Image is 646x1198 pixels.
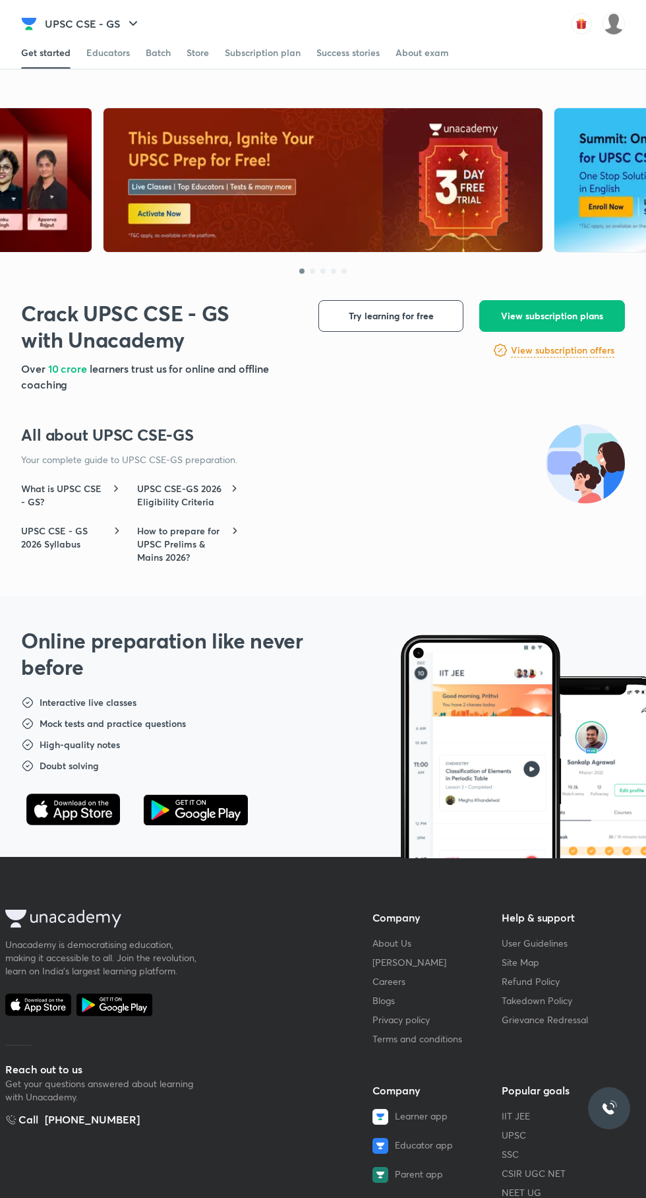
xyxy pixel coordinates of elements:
a: How to prepare for UPSC Prelims & Mains 2026? [137,524,237,564]
div: Success stories [316,46,380,59]
a: UPSC CSE - GS 2026 Syllabus [21,524,121,551]
img: Unacademy Logo [5,910,121,927]
a: Get started [21,37,71,69]
a: Learner app [372,1109,492,1125]
h6: UPSC CSE - GS 2026 Syllabus [21,524,110,551]
img: playStore [144,794,248,825]
a: Success stories [316,37,380,69]
a: [PERSON_NAME] [372,956,446,968]
div: Subscription plan [225,46,301,59]
img: all-about-exam [546,424,625,503]
a: What is UPSC CSE - GS? [21,482,121,509]
span: Try learning for free [349,309,434,323]
a: Site Map [502,956,539,968]
a: About Us [372,937,411,949]
p: Get your questions answered about learning with Unacademy. [5,1077,203,1104]
a: Call[PHONE_NUMBER] [5,1112,203,1127]
span: 10 crore [48,362,90,375]
h5: Company [372,1083,492,1098]
a: Privacy policy [372,1013,430,1026]
a: IIT JEE [502,1110,530,1122]
a: Store [187,37,209,69]
div: Batch [146,46,171,59]
h5: Company [372,910,492,926]
h5: Reach out to us [5,1061,203,1077]
a: UPSC CSE-GS 2026 Eligibility Criteria [137,482,237,509]
a: Takedown Policy [502,994,572,1007]
h6: High-quality notes [40,738,120,751]
button: View subscription plans [479,300,625,332]
div: Unacademy is democratising education, making it accessible to all. Join the revolution, learn on ... [5,938,203,978]
div: [PHONE_NUMBER] [45,1112,140,1127]
a: Parent app [372,1167,492,1183]
span: Over [21,362,48,375]
a: Refund Policy [502,975,560,988]
img: dst-points [21,717,34,730]
button: UPSC CSE - GS [37,11,149,37]
h5: Popular goals [502,1083,621,1098]
h6: Doubt solving [40,759,99,772]
a: UPSC [502,1129,526,1141]
img: dst-points [21,759,34,772]
img: Parent app [372,1167,388,1183]
img: avatar [571,13,592,34]
img: dst-points [21,696,34,709]
h6: What is UPSC CSE - GS? [21,482,108,509]
a: CSIR UGC NET [502,1167,566,1180]
span: View subscription plans [501,309,603,323]
a: SSC [502,1148,519,1160]
div: Store [187,46,209,59]
img: Company Logo [21,16,37,32]
a: Blogs [372,994,395,1007]
h6: View subscription offers [511,344,614,358]
a: Grievance Redressal [502,1013,588,1026]
div: Get started [21,46,71,59]
button: Try learning for free [318,300,463,332]
img: Learner app [372,1109,388,1125]
a: Subscription plan [225,37,301,69]
img: Educator app [372,1138,388,1154]
p: Your complete guide to UPSC CSE-GS preparation. [21,453,535,466]
a: playStore [144,794,258,825]
div: Educators [86,46,130,59]
span: learners trust us for online and offline coaching [21,362,269,391]
a: About exam [396,37,449,69]
a: Terms and conditions [372,1032,462,1045]
a: Batch [146,37,171,69]
a: Careers [372,975,405,988]
img: ttu [601,1100,617,1116]
a: User Guidelines [502,937,568,949]
div: About exam [396,46,449,59]
h2: Online preparation like never before [21,627,334,680]
img: dst-points [21,738,34,751]
h1: Crack UPSC CSE - GS with Unacademy [21,300,270,353]
h5: Help & support [502,910,621,926]
img: Ritesh Tiwari [602,13,625,35]
h6: Interactive live classes [40,696,136,709]
a: appStore [21,794,136,825]
img: appStore [21,794,125,825]
h6: How to prepare for UPSC Prelims & Mains 2026? [137,524,230,564]
a: Educator app [372,1138,492,1154]
h5: Call [5,1112,38,1127]
h6: Mock tests and practice questions [40,717,186,730]
a: View subscription offers [511,342,614,358]
h3: All about UPSC CSE-GS [21,424,625,445]
a: Educators [86,37,130,69]
h6: UPSC CSE-GS 2026 Eligibility Criteria [137,482,228,509]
